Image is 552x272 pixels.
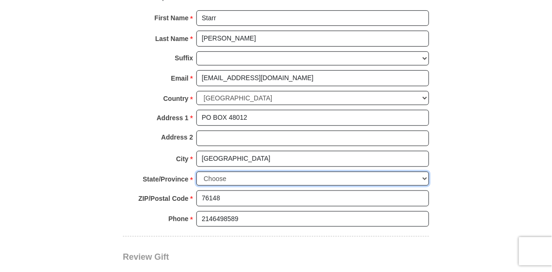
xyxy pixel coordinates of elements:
[161,131,193,144] strong: Address 2
[169,212,189,225] strong: Phone
[123,252,169,262] span: Review Gift
[175,51,193,65] strong: Suffix
[143,173,188,186] strong: State/Province
[176,152,188,165] strong: City
[155,32,189,45] strong: Last Name
[154,11,188,25] strong: First Name
[171,72,188,85] strong: Email
[163,92,189,105] strong: Country
[157,111,189,124] strong: Address 1
[138,192,189,205] strong: ZIP/Postal Code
